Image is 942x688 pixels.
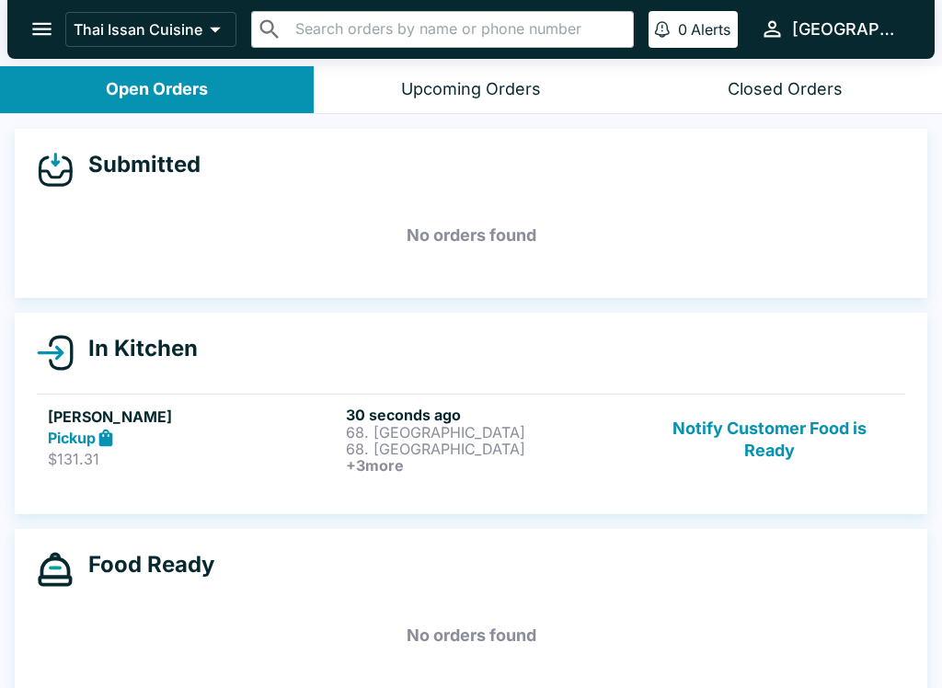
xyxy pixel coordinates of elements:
[74,20,202,39] p: Thai Issan Cuisine
[48,450,339,468] p: $131.31
[18,6,65,52] button: open drawer
[37,202,905,269] h5: No orders found
[346,441,637,457] p: 68. [GEOGRAPHIC_DATA]
[37,602,905,669] h5: No orders found
[74,551,214,579] h4: Food Ready
[48,406,339,428] h5: [PERSON_NAME]
[645,406,894,474] button: Notify Customer Food is Ready
[290,17,626,42] input: Search orders by name or phone number
[401,79,541,100] div: Upcoming Orders
[346,424,637,441] p: 68. [GEOGRAPHIC_DATA]
[691,20,730,39] p: Alerts
[792,18,905,40] div: [GEOGRAPHIC_DATA]
[48,429,96,447] strong: Pickup
[74,335,198,362] h4: In Kitchen
[678,20,687,39] p: 0
[752,9,913,49] button: [GEOGRAPHIC_DATA]
[74,151,201,178] h4: Submitted
[65,12,236,47] button: Thai Issan Cuisine
[728,79,843,100] div: Closed Orders
[346,457,637,474] h6: + 3 more
[37,394,905,485] a: [PERSON_NAME]Pickup$131.3130 seconds ago68. [GEOGRAPHIC_DATA]68. [GEOGRAPHIC_DATA]+3moreNotify Cu...
[106,79,208,100] div: Open Orders
[346,406,637,424] h6: 30 seconds ago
